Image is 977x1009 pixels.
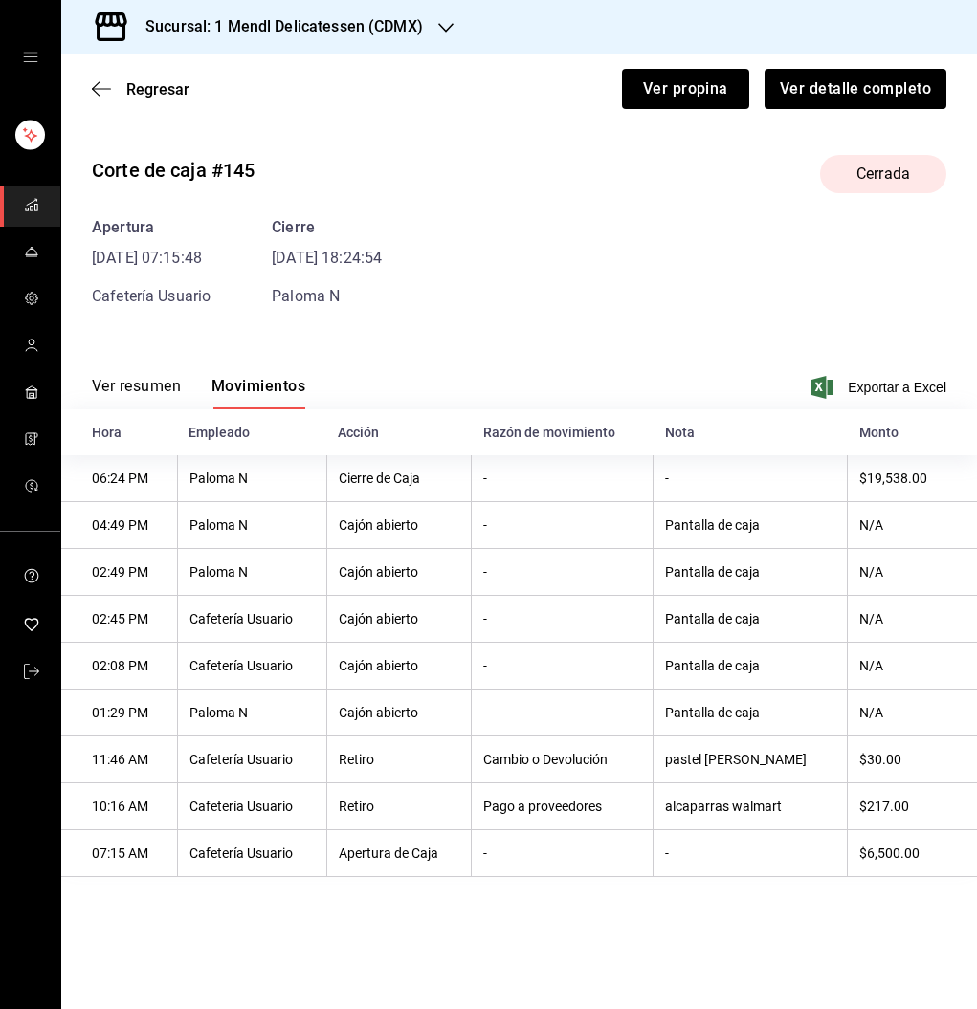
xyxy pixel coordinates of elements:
[654,736,848,783] th: pastel [PERSON_NAME]
[92,377,181,409] button: Ver resumen
[654,596,848,643] th: Pantalla de caja
[326,690,471,736] th: Cajón abierto
[92,377,305,409] div: navigation tabs
[326,736,471,783] th: Retiro
[326,783,471,830] th: Retiro
[326,643,471,690] th: Cajón abierto
[845,163,921,186] span: Cerrada
[272,216,382,239] div: Cierre
[326,409,471,455] th: Acción
[177,690,326,736] th: Paloma N
[177,549,326,596] th: Paloma N
[177,409,326,455] th: Empleado
[177,736,326,783] th: Cafetería Usuario
[130,15,423,38] h3: Sucursal: 1 Mendl Delicatessen (CDMX)
[177,783,326,830] th: Cafetería Usuario
[654,455,848,502] th: -
[92,287,211,305] span: Cafetería Usuario
[126,80,189,99] span: Regresar
[61,596,177,643] th: 02:45 PM
[92,216,211,239] div: Apertura
[61,736,177,783] th: 11:46 AM
[472,783,654,830] th: Pago a proveedores
[472,549,654,596] th: -
[61,783,177,830] th: 10:16 AM
[472,643,654,690] th: -
[23,50,38,65] button: open drawer
[177,643,326,690] th: Cafetería Usuario
[61,549,177,596] th: 02:49 PM
[472,409,654,455] th: Razón de movimiento
[61,690,177,736] th: 01:29 PM
[654,409,848,455] th: Nota
[654,549,848,596] th: Pantalla de caja
[472,830,654,877] th: -
[654,830,848,877] th: -
[472,690,654,736] th: -
[654,502,848,549] th: Pantalla de caja
[61,455,177,502] th: 06:24 PM
[92,156,255,185] div: Corte de caja #145
[177,455,326,502] th: Paloma N
[326,455,471,502] th: Cierre de Caja
[622,69,749,109] button: Ver propina
[815,376,946,399] button: Exportar a Excel
[472,455,654,502] th: -
[272,247,382,270] time: [DATE] 18:24:54
[326,502,471,549] th: Cajón abierto
[272,287,340,305] span: Paloma N
[177,830,326,877] th: Cafetería Usuario
[177,502,326,549] th: Paloma N
[177,596,326,643] th: Cafetería Usuario
[61,643,177,690] th: 02:08 PM
[472,596,654,643] th: -
[61,830,177,877] th: 07:15 AM
[92,80,189,99] button: Regresar
[61,409,177,455] th: Hora
[211,377,305,409] button: Movimientos
[92,247,211,270] time: [DATE] 07:15:48
[472,502,654,549] th: -
[326,596,471,643] th: Cajón abierto
[765,69,946,109] button: Ver detalle completo
[654,690,848,736] th: Pantalla de caja
[326,549,471,596] th: Cajón abierto
[654,783,848,830] th: alcaparras walmart
[61,502,177,549] th: 04:49 PM
[326,830,471,877] th: Apertura de Caja
[654,643,848,690] th: Pantalla de caja
[472,736,654,783] th: Cambio o Devolución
